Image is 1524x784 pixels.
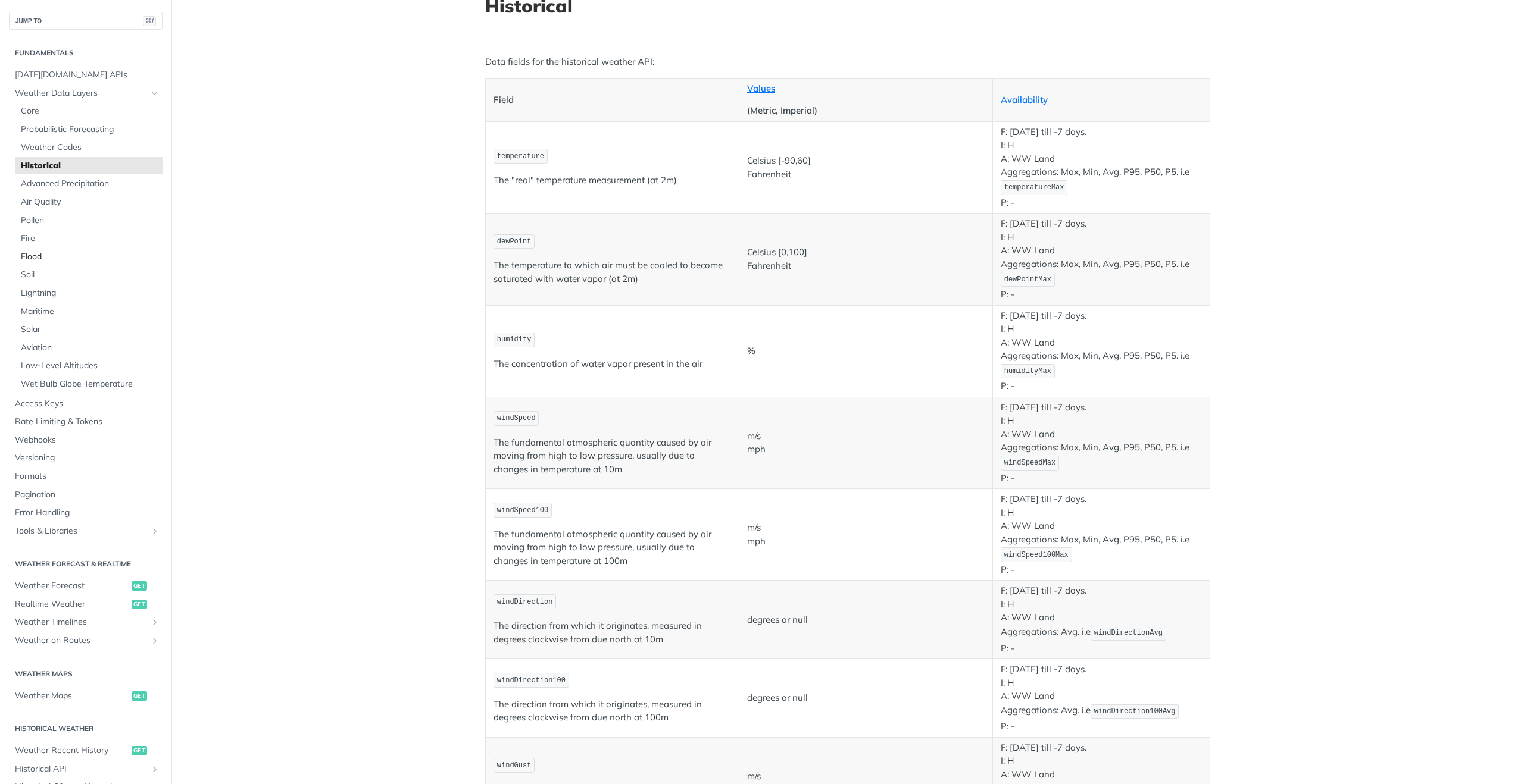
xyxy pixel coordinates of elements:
[150,617,160,627] button: Show subpages for Weather Timelines
[21,269,160,281] span: Soil
[9,669,163,679] h2: Weather Maps
[21,360,160,372] span: Low-Level Altitudes
[9,577,163,595] a: Weather Forecastget
[150,526,160,536] button: Show subpages for Tools & Libraries
[1001,493,1202,576] p: F: [DATE] till -7 days. I: H A: WW Land Aggregations: Max, Min, Avg, P95, P50, P5. i.e P: -
[494,357,731,371] p: The concentration of water vapor present in the air
[1001,663,1202,733] p: F: [DATE] till -7 days. I: H A: WW Land Aggregations: Avg. i.e P: -
[15,690,129,702] span: Weather Maps
[15,452,160,464] span: Versioning
[21,178,160,190] span: Advanced Precipitation
[9,449,163,467] a: Versioning
[15,69,160,81] span: [DATE][DOMAIN_NAME] APIs
[21,124,160,136] span: Probabilistic Forecasting
[9,632,163,650] a: Weather on RoutesShow subpages for Weather on Routes
[15,357,163,375] a: Low-Level Altitudes
[15,525,147,537] span: Tools & Libraries
[15,507,160,519] span: Error Handling
[1004,551,1069,559] span: windSpeed100Max
[9,687,163,705] a: Weather Mapsget
[15,616,147,628] span: Weather Timelines
[9,413,163,431] a: Rate Limiting & Tokens
[1001,126,1202,209] p: F: [DATE] till -7 days. I: H A: WW Land Aggregations: Max, Min, Avg, P95, P50, P5. i.e P: -
[15,489,160,501] span: Pagination
[15,212,163,230] a: Pollen
[150,89,160,98] button: Hide subpages for Weather Data Layers
[494,93,731,107] p: Field
[21,378,160,390] span: Wet Bulb Globe Temperature
[15,321,163,338] a: Solar
[15,434,160,446] span: Webhooks
[9,486,163,504] a: Pagination
[497,761,532,770] span: windGust
[132,581,147,591] span: get
[1001,309,1202,393] p: F: [DATE] till -7 days. I: H A: WW Land Aggregations: Max, Min, Avg, P95, P50, P5. i.e P: -
[1094,707,1176,716] span: windDirection100Avg
[747,154,985,181] p: Celsius [-90,60] Fahrenheit
[150,764,160,774] button: Show subpages for Historical API
[15,87,147,99] span: Weather Data Layers
[15,157,163,175] a: Historical
[21,160,160,172] span: Historical
[497,414,536,422] span: windSpeed
[15,398,160,410] span: Access Keys
[1001,584,1202,655] p: F: [DATE] till -7 days. I: H A: WW Land Aggregations: Avg. i.e P: -
[497,676,566,685] span: windDirection100
[497,152,544,161] span: temperature
[132,691,147,701] span: get
[9,84,163,102] a: Weather Data LayersHide subpages for Weather Data Layers
[9,12,163,30] button: JUMP TO⌘/
[15,121,163,139] a: Probabilistic Forecasting
[747,429,985,456] p: m/s mph
[497,237,532,246] span: dewPoint
[132,600,147,609] span: get
[15,598,129,610] span: Realtime Weather
[9,613,163,631] a: Weather TimelinesShow subpages for Weather Timelines
[15,745,129,757] span: Weather Recent History
[15,266,163,284] a: Soil
[15,284,163,302] a: Lightning
[9,522,163,540] a: Tools & LibrariesShow subpages for Tools & Libraries
[15,193,163,211] a: Air Quality
[132,746,147,755] span: get
[9,760,163,778] a: Historical APIShow subpages for Historical API
[21,287,160,299] span: Lightning
[497,335,532,344] span: humidity
[143,16,156,26] span: ⌘/
[494,259,731,286] p: The temperature to which air must be cooled to become saturated with water vapor (at 2m)
[1004,367,1051,375] span: humidityMax
[494,528,731,568] p: The fundamental atmospheric quantity caused by air moving from high to low pressure, usually due ...
[15,339,163,357] a: Aviation
[21,342,160,354] span: Aviation
[747,246,985,272] p: Celsius [0,100] Fahrenheit
[21,233,160,244] span: Fire
[15,230,163,247] a: Fire
[15,635,147,647] span: Weather on Routes
[494,174,731,187] p: The "real" temperature measurement (at 2m)
[747,344,985,358] p: %
[497,598,553,606] span: windDirection
[1001,217,1202,301] p: F: [DATE] till -7 days. I: H A: WW Land Aggregations: Max, Min, Avg, P95, P50, P5. i.e P: -
[747,521,985,548] p: m/s mph
[747,691,985,705] p: degrees or null
[21,324,160,335] span: Solar
[9,66,163,84] a: [DATE][DOMAIN_NAME] APIs
[21,215,160,227] span: Pollen
[15,303,163,321] a: Maritime
[9,504,163,522] a: Error Handling
[494,436,731,476] p: The fundamental atmospheric quantity caused by air moving from high to low pressure, usually due ...
[9,468,163,485] a: Formats
[21,142,160,153] span: Weather Codes
[485,55,1210,69] p: Data fields for the historical weather API:
[9,595,163,613] a: Realtime Weatherget
[15,763,147,775] span: Historical API
[9,723,163,734] h2: Historical Weather
[1094,629,1163,637] span: windDirectionAvg
[150,636,160,645] button: Show subpages for Weather on Routes
[15,139,163,156] a: Weather Codes
[9,431,163,449] a: Webhooks
[9,48,163,58] h2: Fundamentals
[15,471,160,482] span: Formats
[21,105,160,117] span: Core
[15,580,129,592] span: Weather Forecast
